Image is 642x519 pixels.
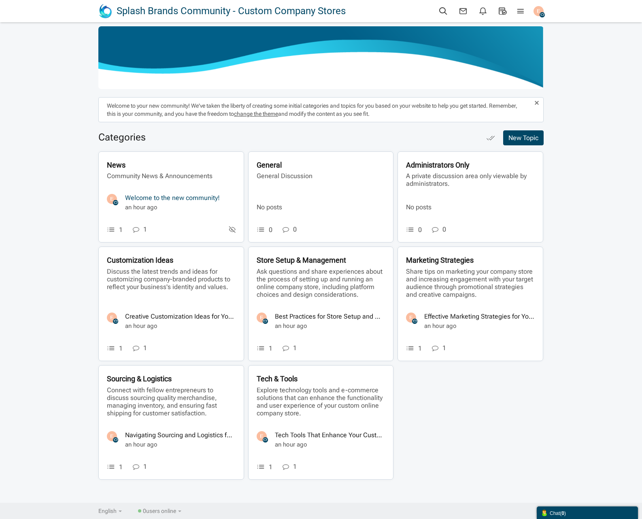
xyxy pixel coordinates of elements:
[534,6,544,16] img: YVLgkAAAABklEQVQDACh68L6y534PAAAAAElFTkSuQmCC
[418,345,422,352] span: 1
[98,4,117,18] img: cropped-favicon_sb-192x192.png
[119,345,123,352] span: 1
[418,226,422,234] span: 0
[275,322,307,330] time: an hour ago
[107,194,117,204] img: YVLgkAAAABklEQVQDACh68L6y534PAAAAAElFTkSuQmCC
[275,313,385,320] a: Best Practices for Store Setup and Management
[257,313,267,323] img: YVLgkAAAABklEQVQDACh68L6y534PAAAAAElFTkSuQmCC
[406,257,474,264] a: Marketing Strategies
[143,344,147,352] span: 1
[98,132,146,143] a: Categories
[541,508,634,517] div: Chat
[125,194,220,202] a: Welcome to the new community!
[107,162,125,169] a: News
[107,257,173,264] a: Customization Ideas
[234,111,278,117] a: change the theme
[269,345,272,352] span: 1
[560,510,566,516] span: ( )
[125,204,157,211] time: an hour ago
[98,508,117,514] span: English
[107,431,117,441] img: YVLgkAAAABklEQVQDACh68L6y534PAAAAAElFTkSuQmCC
[293,344,297,352] span: 1
[98,97,544,122] div: Welcome to your new community! We've taken the liberty of creating some initial categories and to...
[275,441,307,448] time: an hour ago
[406,313,416,323] img: YVLgkAAAABklEQVQDACh68L6y534PAAAAAElFTkSuQmCC
[257,375,298,383] a: Tech & Tools
[293,225,297,233] span: 0
[503,130,544,145] a: New Topic
[107,313,117,323] img: YVLgkAAAABklEQVQDACh68L6y534PAAAAAElFTkSuQmCC
[424,313,535,320] a: Effective Marketing Strategies for Your Custom Store
[98,2,352,20] a: Splash Brands Community - Custom Company Stores
[275,431,385,439] a: Tech Tools That Enhance Your Custom Store Experience
[125,431,236,439] a: Navigating Sourcing and Logistics for Your Store
[424,322,457,330] time: an hour ago
[117,2,352,20] span: Splash Brands Community - Custom Company Stores
[257,431,267,441] img: YVLgkAAAABklEQVQDACh68L6y534PAAAAAElFTkSuQmCC
[442,225,446,233] span: 0
[138,508,181,514] a: 0
[561,510,564,516] strong: 0
[125,441,157,448] time: an hour ago
[257,257,346,264] a: Store Setup & Management
[257,162,282,169] a: General
[293,463,297,470] span: 1
[119,463,123,471] span: 1
[143,225,147,233] span: 1
[442,344,446,352] span: 1
[119,226,123,234] span: 1
[269,226,272,234] span: 0
[143,463,147,470] span: 1
[125,313,236,320] a: Creative Customization Ideas for Your Merchandise
[406,162,470,169] a: Administrators Only
[107,375,172,383] a: Sourcing & Logistics
[146,508,176,514] span: users online
[125,322,157,330] time: an hour ago
[107,374,172,383] span: Sourcing & Logistics
[257,374,298,383] span: Tech & Tools
[508,134,538,142] span: New Topic
[269,463,272,471] span: 1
